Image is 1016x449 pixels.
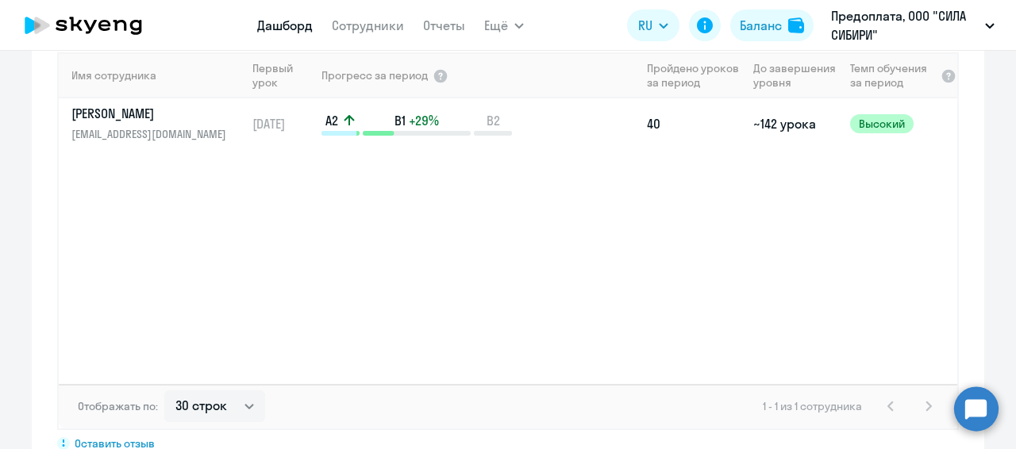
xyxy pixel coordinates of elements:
[321,68,428,83] span: Прогресс за период
[71,125,235,143] p: [EMAIL_ADDRESS][DOMAIN_NAME]
[747,98,843,149] td: ~142 урока
[641,98,747,149] td: 40
[71,105,235,122] p: [PERSON_NAME]
[730,10,814,41] button: Балансbalance
[71,105,245,143] a: [PERSON_NAME][EMAIL_ADDRESS][DOMAIN_NAME]
[484,16,508,35] span: Ещё
[850,61,936,90] span: Темп обучения за период
[763,399,862,413] span: 1 - 1 из 1 сотрудника
[850,114,914,133] span: Высокий
[59,52,246,98] th: Имя сотрудника
[641,52,747,98] th: Пройдено уроков за период
[423,17,465,33] a: Отчеты
[246,98,320,149] td: [DATE]
[740,16,782,35] div: Баланс
[409,112,439,129] span: +29%
[325,112,338,129] span: A2
[257,17,313,33] a: Дашборд
[831,6,979,44] p: Предоплата, ООО "СИЛА СИБИРИ"
[747,52,843,98] th: До завершения уровня
[78,399,158,413] span: Отображать по:
[788,17,804,33] img: balance
[332,17,404,33] a: Сотрудники
[823,6,1003,44] button: Предоплата, ООО "СИЛА СИБИРИ"
[394,112,406,129] span: B1
[638,16,652,35] span: RU
[627,10,679,41] button: RU
[484,10,524,41] button: Ещё
[246,52,320,98] th: Первый урок
[487,112,500,129] span: B2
